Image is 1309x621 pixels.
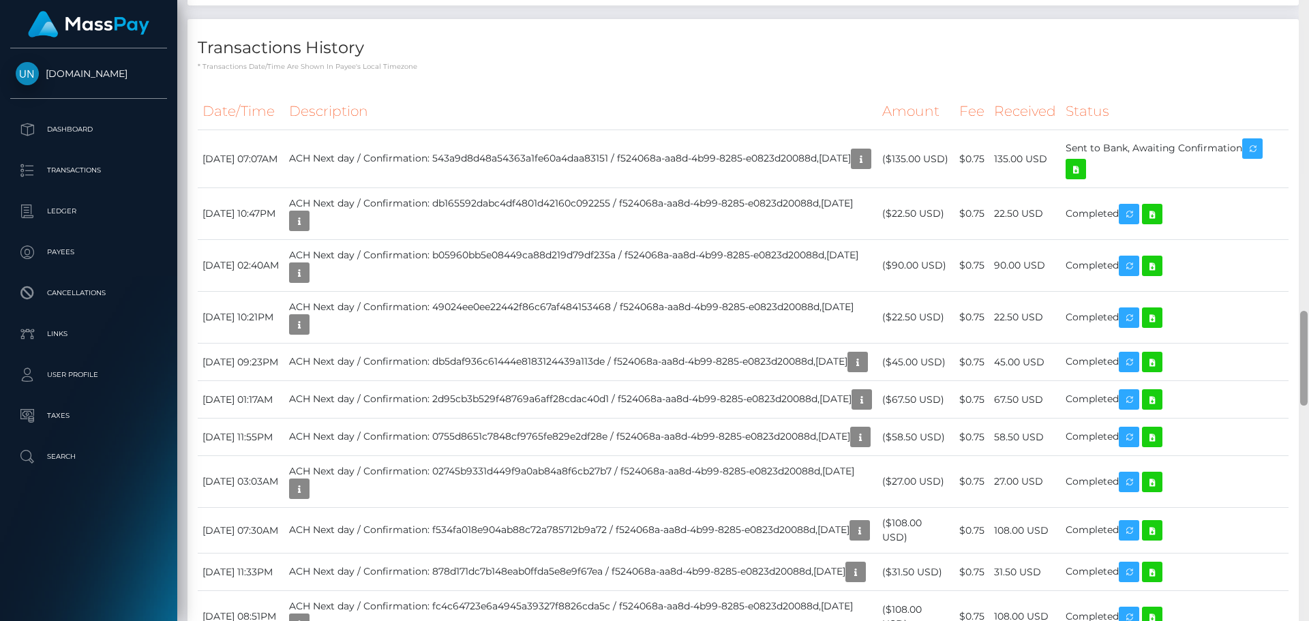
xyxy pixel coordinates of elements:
[989,554,1061,591] td: 31.50 USD
[284,554,878,591] td: ACH Next day / Confirmation: 878d171dc7b148eab0ffda5e8e9f67ea / f524068a-aa8d-4b99-8285-e0823d200...
[1061,554,1289,591] td: Completed
[16,324,162,344] p: Links
[198,93,284,130] th: Date/Time
[284,419,878,456] td: ACH Next day / Confirmation: 0755d8651c7848cf9765fe829e2df28e / f524068a-aa8d-4b99-8285-e0823d200...
[16,406,162,426] p: Taxes
[284,292,878,344] td: ACH Next day / Confirmation: 49024ee0ee22442f86c67af484153468 / f524068a-aa8d-4b99-8285-e0823d200...
[954,381,989,419] td: $0.75
[954,93,989,130] th: Fee
[10,194,167,228] a: Ledger
[954,508,989,554] td: $0.75
[284,508,878,554] td: ACH Next day / Confirmation: f534fa018e904ab88c72a785712b9a72 / f524068a-aa8d-4b99-8285-e0823d200...
[198,508,284,554] td: [DATE] 07:30AM
[1061,93,1289,130] th: Status
[284,240,878,292] td: ACH Next day / Confirmation: b05960bb5e08449ca88d219d79df235a / f524068a-aa8d-4b99-8285-e0823d200...
[16,242,162,262] p: Payees
[198,419,284,456] td: [DATE] 11:55PM
[284,188,878,240] td: ACH Next day / Confirmation: db165592dabc4df4801d42160c092255 / f524068a-aa8d-4b99-8285-e0823d200...
[284,456,878,508] td: ACH Next day / Confirmation: 02745b9331d449f9a0ab84a8f6cb27b7 / f524068a-aa8d-4b99-8285-e0823d200...
[10,440,167,474] a: Search
[1061,508,1289,554] td: Completed
[198,240,284,292] td: [DATE] 02:40AM
[284,130,878,188] td: ACH Next day / Confirmation: 543a9d8d48a54363a1fe60a4daa83151 / f524068a-aa8d-4b99-8285-e0823d200...
[16,201,162,222] p: Ledger
[10,67,167,80] span: [DOMAIN_NAME]
[877,554,954,591] td: ($31.50 USD)
[1061,240,1289,292] td: Completed
[954,292,989,344] td: $0.75
[954,240,989,292] td: $0.75
[284,344,878,381] td: ACH Next day / Confirmation: db5daf936c61444e8183124439a113de / f524068a-aa8d-4b99-8285-e0823d200...
[877,188,954,240] td: ($22.50 USD)
[954,554,989,591] td: $0.75
[989,292,1061,344] td: 22.50 USD
[284,381,878,419] td: ACH Next day / Confirmation: 2d95cb3b529f48769a6aff28cdac40d1 / f524068a-aa8d-4b99-8285-e0823d200...
[954,188,989,240] td: $0.75
[16,62,39,85] img: Unlockt.me
[877,292,954,344] td: ($22.50 USD)
[10,112,167,147] a: Dashboard
[954,130,989,188] td: $0.75
[16,160,162,181] p: Transactions
[877,130,954,188] td: ($135.00 USD)
[1061,130,1289,188] td: Sent to Bank, Awaiting Confirmation
[10,399,167,433] a: Taxes
[877,344,954,381] td: ($45.00 USD)
[16,283,162,303] p: Cancellations
[877,240,954,292] td: ($90.00 USD)
[954,456,989,508] td: $0.75
[877,93,954,130] th: Amount
[989,456,1061,508] td: 27.00 USD
[198,292,284,344] td: [DATE] 10:21PM
[198,61,1289,72] p: * Transactions date/time are shown in payee's local timezone
[954,344,989,381] td: $0.75
[989,344,1061,381] td: 45.00 USD
[1061,188,1289,240] td: Completed
[877,508,954,554] td: ($108.00 USD)
[198,130,284,188] td: [DATE] 07:07AM
[989,508,1061,554] td: 108.00 USD
[989,188,1061,240] td: 22.50 USD
[16,119,162,140] p: Dashboard
[877,419,954,456] td: ($58.50 USD)
[198,381,284,419] td: [DATE] 01:17AM
[989,130,1061,188] td: 135.00 USD
[1061,292,1289,344] td: Completed
[10,317,167,351] a: Links
[954,419,989,456] td: $0.75
[198,188,284,240] td: [DATE] 10:47PM
[989,240,1061,292] td: 90.00 USD
[10,358,167,392] a: User Profile
[877,456,954,508] td: ($27.00 USD)
[989,93,1061,130] th: Received
[10,235,167,269] a: Payees
[10,153,167,187] a: Transactions
[989,419,1061,456] td: 58.50 USD
[198,36,1289,60] h4: Transactions History
[1061,381,1289,419] td: Completed
[10,276,167,310] a: Cancellations
[284,93,878,130] th: Description
[877,381,954,419] td: ($67.50 USD)
[1061,344,1289,381] td: Completed
[1061,456,1289,508] td: Completed
[198,456,284,508] td: [DATE] 03:03AM
[28,11,149,37] img: MassPay Logo
[198,554,284,591] td: [DATE] 11:33PM
[198,344,284,381] td: [DATE] 09:23PM
[1061,419,1289,456] td: Completed
[989,381,1061,419] td: 67.50 USD
[16,446,162,467] p: Search
[16,365,162,385] p: User Profile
